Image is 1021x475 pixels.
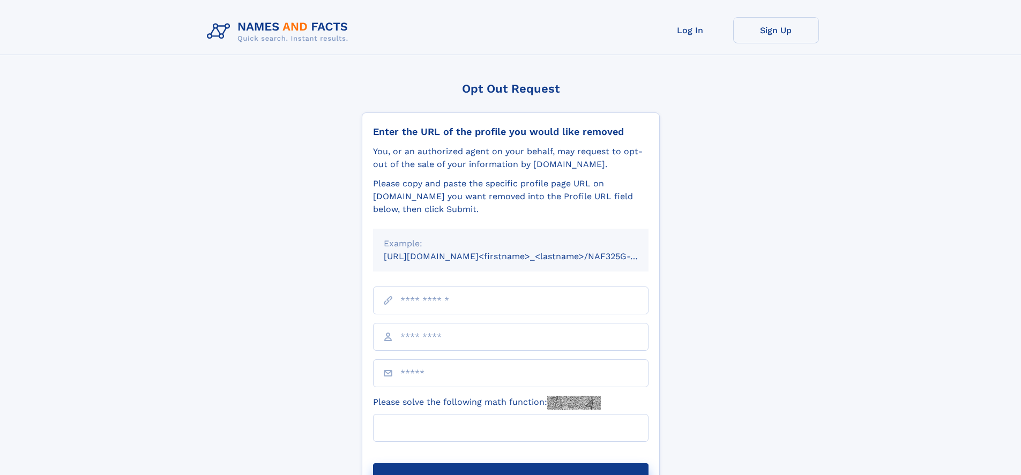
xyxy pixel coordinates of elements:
[384,251,669,261] small: [URL][DOMAIN_NAME]<firstname>_<lastname>/NAF325G-xxxxxxxx
[733,17,819,43] a: Sign Up
[373,145,649,171] div: You, or an authorized agent on your behalf, may request to opt-out of the sale of your informatio...
[373,396,601,410] label: Please solve the following math function:
[384,237,638,250] div: Example:
[203,17,357,46] img: Logo Names and Facts
[373,177,649,216] div: Please copy and paste the specific profile page URL on [DOMAIN_NAME] you want removed into the Pr...
[362,82,660,95] div: Opt Out Request
[647,17,733,43] a: Log In
[373,126,649,138] div: Enter the URL of the profile you would like removed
